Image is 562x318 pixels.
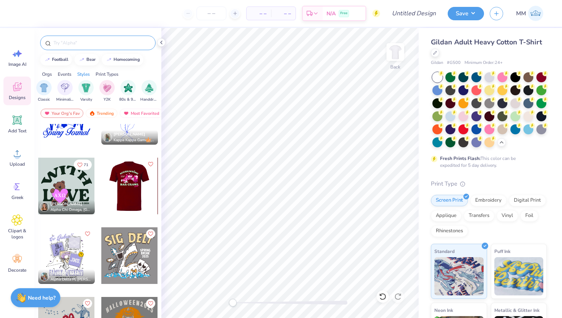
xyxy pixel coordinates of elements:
button: bear [75,54,99,65]
span: Alpha Chi Omega, [GEOGRAPHIC_DATA][US_STATE] [50,207,92,213]
span: Varsity [80,97,92,103]
div: This color can be expedited for 5 day delivery. [440,155,534,169]
img: Back [388,44,403,60]
img: Standard [434,257,484,295]
span: Greek [11,194,23,201]
img: Classic Image [40,83,49,92]
img: trend_line.gif [106,57,112,62]
button: Like [83,229,92,238]
img: most_fav.gif [123,111,129,116]
span: Clipart & logos [5,228,30,240]
div: filter for 80s & 90s [119,80,137,103]
button: filter button [56,80,74,103]
img: 80s & 90s Image [124,83,133,92]
input: Try "Alpha" [53,39,151,47]
button: Like [146,160,155,169]
span: N/A [326,10,336,18]
div: homecoming [114,57,140,62]
span: Neon Ink [434,306,453,314]
div: Embroidery [470,195,507,206]
img: Puff Ink [494,257,544,295]
strong: Need help? [28,294,55,302]
img: Minimalist Image [61,83,69,92]
div: Your Org's Fav [41,109,83,118]
span: # G500 [447,60,461,66]
button: filter button [36,80,52,103]
span: [PERSON_NAME] [114,132,145,137]
button: filter button [78,80,94,103]
span: Free [340,11,348,16]
button: Save [448,7,484,20]
span: [PERSON_NAME] [50,271,82,276]
span: [PERSON_NAME] [50,201,82,207]
span: Minimum Order: 24 + [465,60,503,66]
span: Alpha Delta Pi, [PERSON_NAME][GEOGRAPHIC_DATA] [50,277,92,282]
button: Like [74,160,92,170]
div: Most Favorited [120,109,163,118]
div: filter for Varsity [78,80,94,103]
button: Like [83,299,92,308]
img: Y2K Image [103,83,111,92]
img: trend_line.gif [79,57,85,62]
div: filter for Minimalist [56,80,74,103]
span: 71 [84,163,88,167]
div: football [52,57,68,62]
div: Digital Print [509,195,546,206]
img: trend_line.gif [44,57,50,62]
div: Rhinestones [431,225,468,237]
button: football [40,54,72,65]
img: Varsity Image [82,83,91,92]
span: Gildan Adult Heavy Cotton T-Shirt [431,38,542,47]
div: Accessibility label [229,299,237,307]
div: Applique [431,210,461,222]
input: Untitled Design [386,6,442,21]
span: Decorate [8,267,26,273]
div: Foil [520,210,538,222]
button: filter button [119,80,137,103]
div: Back [390,64,400,70]
input: – – [197,7,226,20]
span: Image AI [8,61,26,67]
div: Trending [86,109,117,118]
span: Standard [434,247,455,255]
span: Handdrawn [140,97,158,103]
a: MM [513,6,547,21]
span: Y2K [104,97,110,103]
button: filter button [140,80,158,103]
span: Add Text [8,128,26,134]
img: trending.gif [89,111,95,116]
span: 80s & 90s [119,97,137,103]
button: Like [146,299,155,308]
button: homecoming [102,54,143,65]
span: Upload [10,161,25,167]
img: Macy Mccollough [528,6,543,21]
span: Kappa Kappa Gamma, [GEOGRAPHIC_DATA] [114,137,155,143]
strong: Fresh Prints Flash: [440,155,481,161]
div: Screen Print [431,195,468,206]
div: filter for Classic [36,80,52,103]
span: Metallic & Glitter Ink [494,306,539,314]
span: Gildan [431,60,443,66]
div: Print Types [96,71,119,78]
div: Styles [77,71,90,78]
img: most_fav.gif [44,111,50,116]
div: Events [58,71,71,78]
span: MM [516,9,526,18]
div: bear [86,57,96,62]
span: – – [251,10,266,18]
div: filter for Y2K [99,80,115,103]
div: Transfers [464,210,494,222]
span: Minimalist [56,97,74,103]
div: filter for Handdrawn [140,80,158,103]
span: Puff Ink [494,247,510,255]
button: filter button [99,80,115,103]
button: Like [146,229,155,238]
img: Handdrawn Image [145,83,153,92]
span: Classic [38,97,50,103]
span: – – [276,10,291,18]
span: Designs [9,95,26,101]
div: Orgs [42,71,52,78]
div: Print Type [431,179,547,188]
div: Vinyl [497,210,518,222]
